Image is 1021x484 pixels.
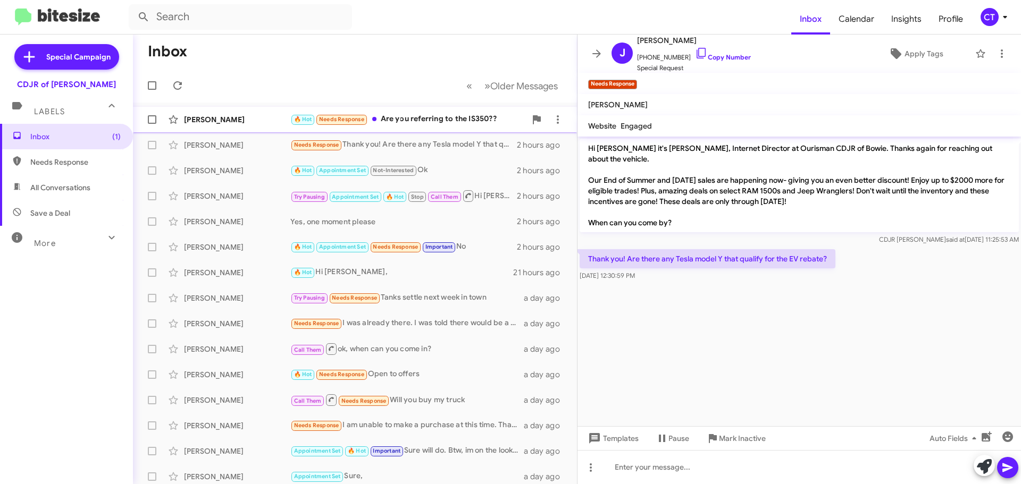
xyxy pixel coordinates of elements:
div: 2 hours ago [517,191,568,201]
div: 21 hours ago [513,267,568,278]
span: Call Them [431,193,458,200]
div: [PERSON_NAME] [184,165,290,176]
span: Call Them [294,346,322,353]
span: Needs Response [294,320,339,327]
span: said at [946,235,965,243]
span: Inbox [791,4,830,35]
a: Copy Number [695,53,751,61]
span: Appointment Set [294,473,341,480]
span: Save a Deal [30,208,70,218]
span: All Conversations [30,182,90,193]
div: [PERSON_NAME] [184,420,290,431]
span: 🔥 Hot [294,371,312,378]
span: [PERSON_NAME] [588,100,648,109]
div: [PERSON_NAME] [184,191,290,201]
div: Are you referring to the IS350?? [290,113,526,125]
span: Needs Response [294,141,339,148]
span: Special Campaign [46,52,111,62]
span: » [484,79,490,92]
div: a day ago [524,446,568,456]
div: [PERSON_NAME] [184,395,290,405]
div: Will you buy my truck [290,393,524,406]
div: [PERSON_NAME] [184,369,290,380]
div: [PERSON_NAME] [184,267,290,278]
div: Sure will do. Btw, im on the lookout for Honda (Accord/HR-V) [290,445,524,457]
div: I was already there. I was told there would be a better price offered on the lightning. It is not... [290,317,524,329]
span: Auto Fields [930,429,981,448]
div: Tanks settle next week in town [290,292,524,304]
div: Hi [PERSON_NAME], [290,266,513,278]
span: Not-Interested [373,167,414,174]
div: a day ago [524,420,568,431]
span: Templates [586,429,639,448]
span: Mark Inactive [719,429,766,448]
span: Try Pausing [294,193,325,200]
div: 2 hours ago [517,165,568,176]
span: Important [425,243,453,250]
span: Needs Response [341,397,387,404]
span: Needs Response [319,371,364,378]
div: [PERSON_NAME] [184,471,290,482]
div: a day ago [524,395,568,405]
a: Profile [930,4,972,35]
span: Call Them [294,397,322,404]
div: ok, when can you come in? [290,342,524,355]
div: CDJR of [PERSON_NAME] [17,79,116,90]
div: 2 hours ago [517,216,568,227]
button: Next [478,75,564,97]
div: No [290,241,517,253]
span: Needs Response [30,157,121,167]
span: Pause [668,429,689,448]
div: Sure, [290,470,524,482]
small: Needs Response [588,80,637,89]
span: Try Pausing [294,294,325,301]
div: Open to offers [290,368,524,380]
span: Needs Response [373,243,418,250]
div: [PERSON_NAME] [184,140,290,150]
div: Ok [290,164,517,176]
p: Hi [PERSON_NAME] it's [PERSON_NAME], Internet Director at Ourisman CDJR of Bowie. Thanks again fo... [580,139,1019,232]
span: Special Request [637,63,751,73]
div: Yes, one moment please [290,216,517,227]
div: [PERSON_NAME] [184,318,290,329]
span: « [466,79,472,92]
span: Appointment Set [319,243,366,250]
div: [PERSON_NAME] [184,344,290,354]
div: 2 hours ago [517,140,568,150]
button: Pause [647,429,698,448]
button: Auto Fields [921,429,989,448]
span: Appointment Set [319,167,366,174]
span: Website [588,121,616,131]
a: Insights [883,4,930,35]
div: a day ago [524,369,568,380]
div: [PERSON_NAME] [184,446,290,456]
p: Thank you! Are there any Tesla model Y that qualify for the EV rebate? [580,249,835,268]
div: [PERSON_NAME] [184,216,290,227]
div: 2 hours ago [517,242,568,252]
span: 🔥 Hot [294,116,312,123]
span: Appointment Set [332,193,379,200]
div: [PERSON_NAME] [184,293,290,303]
div: a day ago [524,471,568,482]
span: Apply Tags [905,44,943,63]
div: I am unable to make a purchase at this time. Thank you for your attentiveness [290,419,524,431]
span: 🔥 Hot [294,167,312,174]
button: Mark Inactive [698,429,774,448]
h1: Inbox [148,43,187,60]
button: Previous [460,75,479,97]
span: 🔥 Hot [294,269,312,276]
button: Apply Tags [861,44,970,63]
span: Important [373,447,400,454]
span: Appointment Set [294,447,341,454]
span: 🔥 Hot [348,447,366,454]
a: Calendar [830,4,883,35]
span: [PHONE_NUMBER] [637,47,751,63]
span: Labels [34,107,65,116]
input: Search [129,4,352,30]
div: [PERSON_NAME] [184,114,290,125]
span: J [620,45,625,62]
span: [DATE] 12:30:59 PM [580,271,635,279]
